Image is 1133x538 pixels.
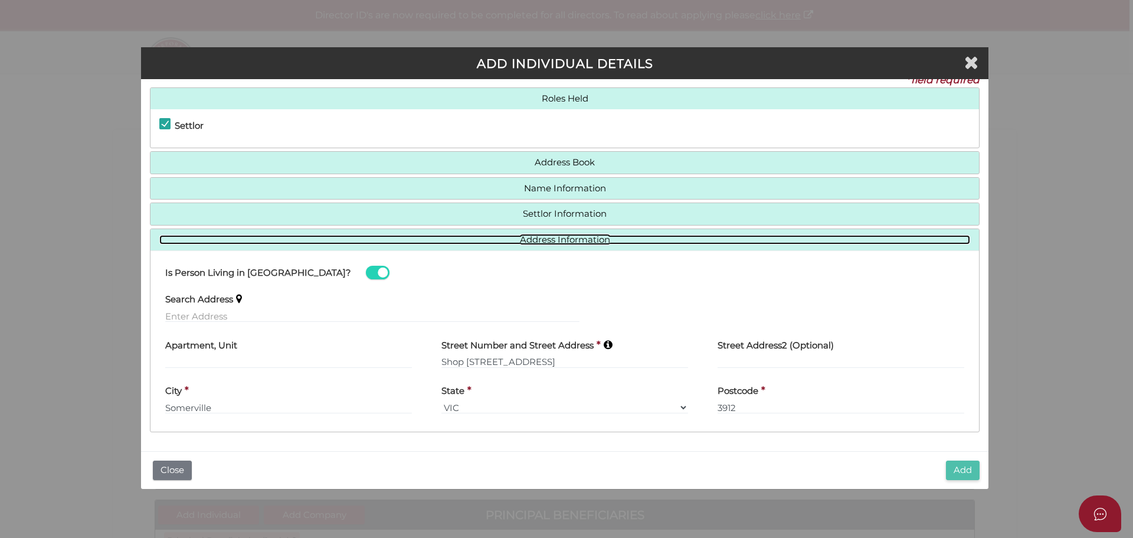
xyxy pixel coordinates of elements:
[153,461,192,480] button: Close
[165,268,351,278] h4: Is Person Living in [GEOGRAPHIC_DATA]?
[718,386,758,396] h4: Postcode
[165,309,579,322] input: Enter Address
[165,386,182,396] h4: City
[441,356,688,369] input: Enter Australian Address
[946,461,980,480] button: Add
[165,295,233,305] h4: Search Address
[441,386,464,396] h4: State
[441,341,594,351] h4: Street Number and Street Address
[236,294,242,304] i: Keep typing in your address(including suburb) until it appears
[165,341,237,351] h4: Apartment, Unit
[604,340,613,350] i: Keep typing in your address(including suburb) until it appears
[1079,495,1121,532] button: Open asap
[718,341,834,351] h4: Street Address2 (Optional)
[159,209,970,219] a: Settlor Information
[159,235,970,245] a: Address Information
